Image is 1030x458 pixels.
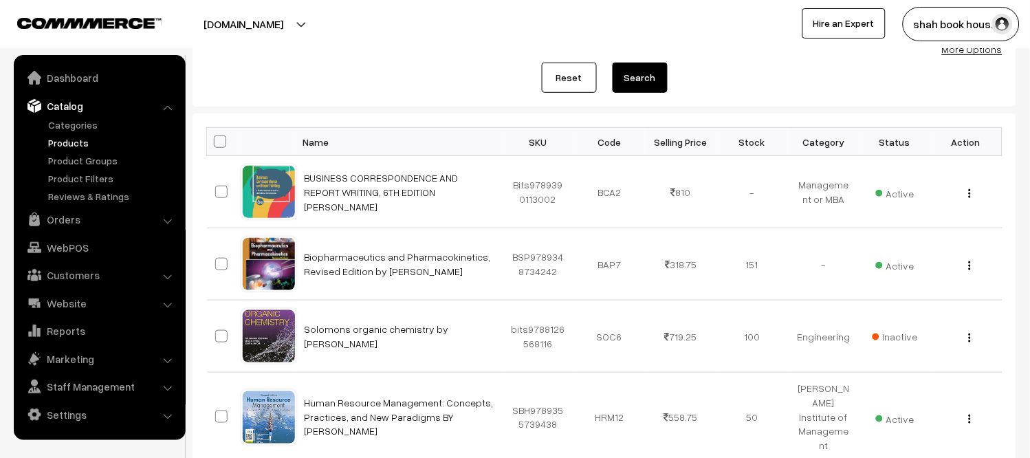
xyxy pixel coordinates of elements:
[802,8,886,39] a: Hire an Expert
[573,301,645,373] td: SOC6
[155,7,331,41] button: [DOMAIN_NAME]
[45,153,181,168] a: Product Groups
[296,128,503,156] th: Name
[931,128,1002,156] th: Action
[542,63,597,93] a: Reset
[788,301,859,373] td: Engineering
[17,291,181,316] a: Website
[305,323,449,349] a: Solomons organic chemistry by [PERSON_NAME]
[992,14,1013,34] img: user
[17,347,181,371] a: Marketing
[503,301,574,373] td: bits9788126568116
[17,402,181,427] a: Settings
[788,128,859,156] th: Category
[45,135,181,150] a: Products
[17,318,181,343] a: Reports
[17,94,181,118] a: Catalog
[969,334,971,342] img: Menu
[969,261,971,270] img: Menu
[788,156,859,228] td: Management or MBA
[876,255,914,273] span: Active
[788,228,859,301] td: -
[17,14,138,30] a: COMMMERCE
[17,18,162,28] img: COMMMERCE
[305,397,494,437] a: Human Resource Management: Concepts, Practices, and New Paradigms BY [PERSON_NAME]
[645,156,716,228] td: 810
[716,228,788,301] td: 151
[876,183,914,201] span: Active
[942,43,1002,55] a: More Options
[503,156,574,228] td: Bits9789390113002
[45,171,181,186] a: Product Filters
[969,189,971,198] img: Menu
[503,128,574,156] th: SKU
[573,128,645,156] th: Code
[876,408,914,426] span: Active
[17,263,181,287] a: Customers
[17,374,181,399] a: Staff Management
[716,156,788,228] td: -
[969,415,971,424] img: Menu
[645,301,716,373] td: 719.25
[903,7,1020,41] button: shah book hous…
[17,207,181,232] a: Orders
[716,128,788,156] th: Stock
[573,156,645,228] td: BCA2
[573,228,645,301] td: BAP7
[45,189,181,204] a: Reviews & Ratings
[645,228,716,301] td: 318.75
[873,329,918,344] span: Inactive
[17,65,181,90] a: Dashboard
[859,128,931,156] th: Status
[17,235,181,260] a: WebPOS
[503,228,574,301] td: BSP9789348734242
[645,128,716,156] th: Selling Price
[305,172,459,212] a: BUSINESS CORRESPONDENCE AND REPORT WRITING, 6TH EDITION [PERSON_NAME]
[613,63,668,93] button: Search
[45,118,181,132] a: Categories
[716,301,788,373] td: 100
[305,251,491,277] a: Biopharmaceutics and Pharmacokinetics, Revised Edition by [PERSON_NAME]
